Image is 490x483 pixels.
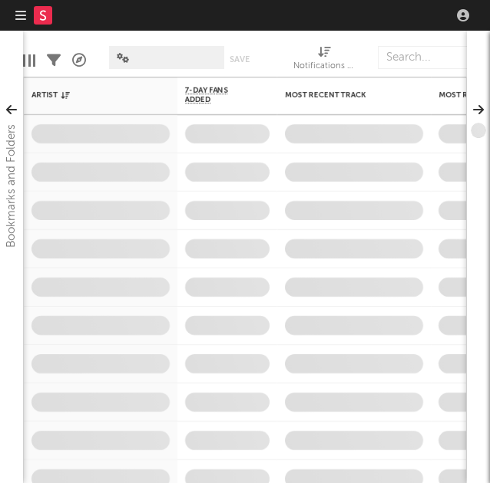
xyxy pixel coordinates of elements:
[285,90,400,100] div: Most Recent Track
[31,90,147,100] div: Artist
[185,86,247,104] span: 7-Day Fans Added
[230,55,250,64] button: Save
[293,58,355,76] div: Notifications (Artist)
[23,38,35,83] div: Edit Columns
[293,38,355,83] div: Notifications (Artist)
[72,38,86,83] div: A&R Pipeline
[2,124,21,248] div: Bookmarks and Folders
[47,38,61,83] div: Filters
